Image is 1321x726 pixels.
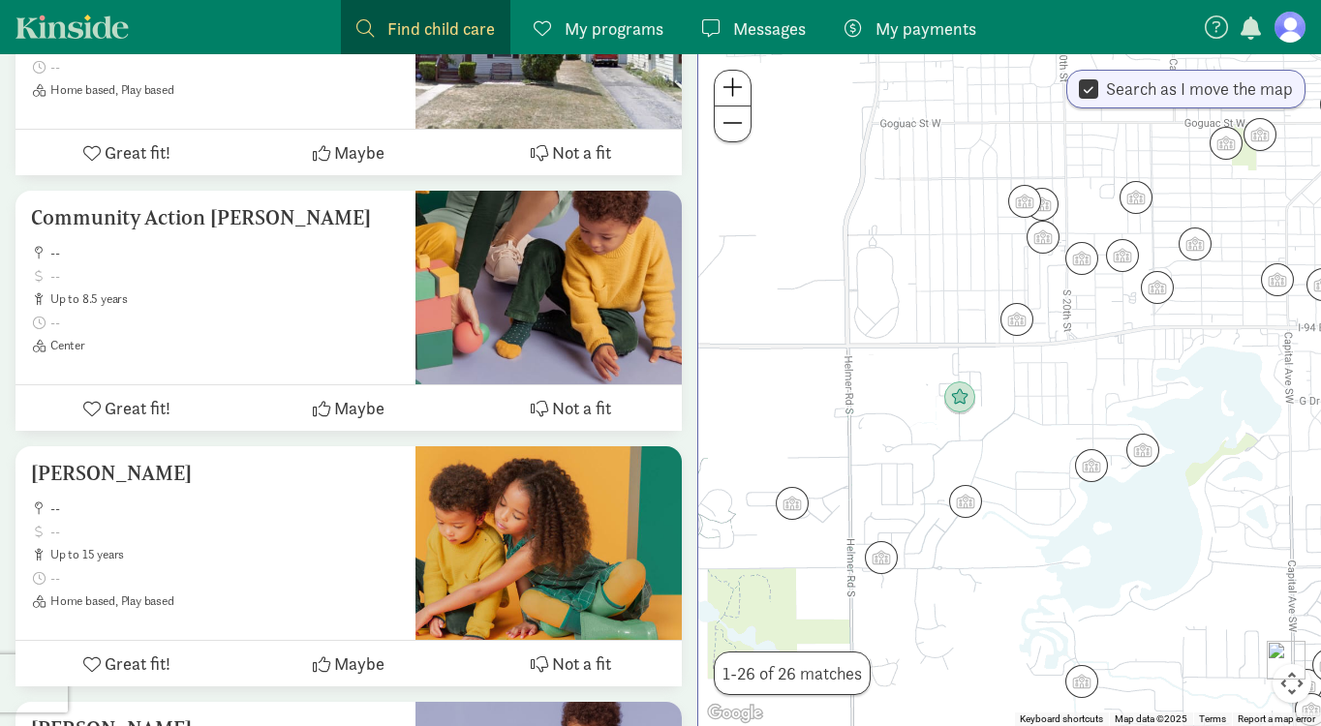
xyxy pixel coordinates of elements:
span: Not a fit [552,139,611,166]
div: Click to see details [1026,188,1059,221]
span: -- [50,500,400,516]
div: Click to see details [1179,227,1212,260]
span: Not a fit [552,650,611,677]
div: Click to see details [1027,221,1060,254]
a: Kinside [15,15,129,39]
span: Not a fit [552,395,611,421]
div: Click to see details [1244,118,1276,151]
span: -- [50,245,400,260]
div: Click to see details [865,541,898,574]
a: Report a map error [1238,713,1315,724]
button: Great fit! [15,385,237,431]
button: Not a fit [460,130,682,175]
div: Click to see details [1261,263,1294,296]
div: Click to see details [1120,181,1152,214]
span: My programs [565,15,663,42]
div: Click to see details [1141,271,1174,304]
span: Home based, Play based [50,593,400,609]
span: Maybe [334,139,384,166]
span: My payments [876,15,976,42]
div: Click to see details [1000,303,1033,336]
button: Map camera controls [1273,664,1311,703]
div: Click to see details [943,381,976,414]
label: Search as I move the map [1098,77,1293,101]
div: Click to see details [776,487,809,520]
span: Maybe [334,650,384,677]
div: Click to see details [1008,185,1041,218]
span: 1-26 of 26 matches [722,660,862,686]
div: Click to see details [1065,242,1098,275]
button: Not a fit [460,641,682,686]
button: Not a fit [460,385,682,431]
div: Click to see details [1106,239,1139,272]
button: Maybe [237,385,459,431]
h5: [PERSON_NAME] [31,462,400,485]
span: Messages [733,15,806,42]
span: up to 8.5 years [50,291,400,307]
div: Click to see details [1126,434,1159,467]
button: Keyboard shortcuts [1020,712,1103,726]
span: Home based, Play based [50,82,400,98]
span: Great fit! [105,650,170,677]
div: Click to see details [1065,665,1098,698]
div: Click to see details [1210,127,1243,160]
span: up to 15 years [50,547,400,562]
button: Great fit! [15,641,237,686]
button: Maybe [237,130,459,175]
span: Maybe [334,395,384,421]
span: Great fit! [105,395,170,421]
h5: Community Action [PERSON_NAME] [31,206,400,229]
button: Maybe [237,641,459,686]
span: Center [50,338,400,353]
span: Great fit! [105,139,170,166]
img: Google [703,701,767,726]
button: Great fit! [15,130,237,175]
a: Open this area in Google Maps (opens a new window) [703,701,767,726]
a: Terms [1199,713,1226,724]
span: Find child care [387,15,495,42]
span: Map data ©2025 [1115,713,1187,724]
div: Click to see details [949,485,982,518]
div: Click to see details [1075,449,1108,482]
